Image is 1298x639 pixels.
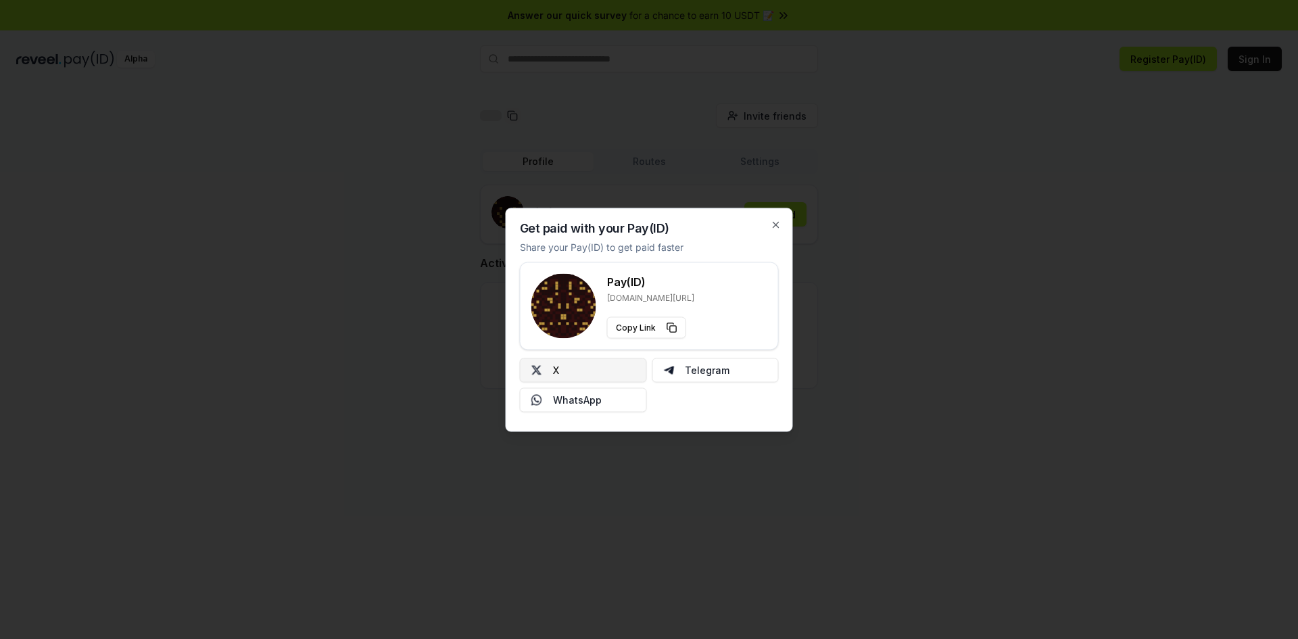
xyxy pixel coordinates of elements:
[652,358,779,382] button: Telegram
[531,364,542,375] img: X
[520,239,683,254] p: Share your Pay(ID) to get paid faster
[607,273,694,289] h3: Pay(ID)
[663,364,674,375] img: Telegram
[520,222,669,234] h2: Get paid with your Pay(ID)
[531,394,542,405] img: Whatsapp
[520,387,647,412] button: WhatsApp
[607,292,694,303] p: [DOMAIN_NAME][URL]
[607,316,686,338] button: Copy Link
[520,358,647,382] button: X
